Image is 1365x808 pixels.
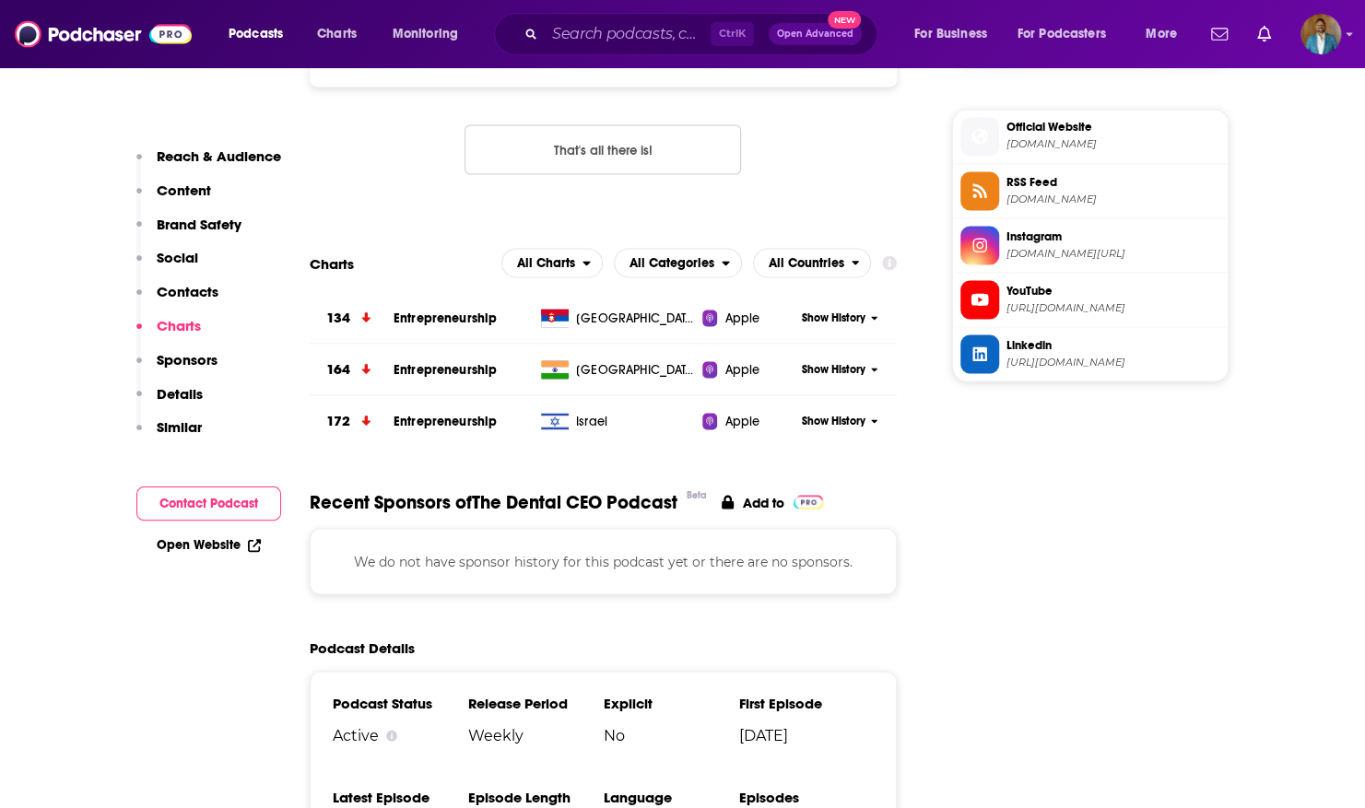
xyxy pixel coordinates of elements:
[603,694,738,711] h3: Explicit
[310,344,394,394] a: 164
[576,412,607,430] span: Israel
[310,292,394,343] a: 134
[534,412,702,430] a: Israel
[136,182,211,216] button: Content
[136,351,218,385] button: Sponsors
[326,358,350,380] h3: 164
[501,248,603,277] h2: Platforms
[702,412,795,430] a: Apple
[467,726,603,744] span: Weekly
[467,788,603,805] h3: Episode Length
[1006,336,1220,353] span: Linkedin
[157,385,203,403] p: Details
[545,19,711,49] input: Search podcasts, credits, & more...
[333,551,875,571] p: We do not have sponsor history for this podcast yet or there are no sponsors.
[722,490,824,513] a: Add to
[1006,228,1220,244] span: Instagram
[711,22,754,46] span: Ctrl K
[157,147,281,165] p: Reach & Audience
[326,410,350,431] h3: 172
[795,361,884,377] button: Show History
[738,788,874,805] h3: Episodes
[517,256,575,269] span: All Charts
[136,147,281,182] button: Reach & Audience
[465,124,741,174] button: Nothing here.
[960,226,1220,264] a: Instagram[DOMAIN_NAME][URL]
[576,309,696,327] span: Serbia
[724,360,759,379] span: Apple
[960,280,1220,319] a: YouTube[URL][DOMAIN_NAME]
[960,334,1220,373] a: Linkedin[URL][DOMAIN_NAME]
[467,694,603,711] h3: Release Period
[310,395,394,446] a: 172
[687,488,707,500] div: Beta
[136,249,198,283] button: Social
[802,361,865,377] span: Show History
[769,23,862,45] button: Open AdvancedNew
[157,317,201,334] p: Charts
[795,310,884,325] button: Show History
[1146,21,1177,47] span: More
[1133,19,1200,49] button: open menu
[1006,300,1220,314] span: https://www.youtube.com/@ScottLeunePracticeMastery
[394,413,497,428] a: Entrepreneurship
[136,317,201,351] button: Charts
[317,21,357,47] span: Charts
[157,249,198,266] p: Social
[702,360,795,379] a: Apple
[136,486,281,521] button: Contact Podcast
[157,182,211,199] p: Content
[310,490,677,513] span: Recent Sponsors of The Dental CEO Podcast
[1300,14,1341,54] span: Logged in as smortier42491
[1300,14,1341,54] img: User Profile
[1006,19,1133,49] button: open menu
[576,360,696,379] span: India
[157,351,218,369] p: Sponsors
[136,418,202,452] button: Similar
[1204,18,1235,50] a: Show notifications dropdown
[333,788,468,805] h3: Latest Episode
[753,248,872,277] button: open menu
[534,360,702,379] a: [GEOGRAPHIC_DATA]
[914,21,987,47] span: For Business
[1006,246,1220,260] span: instagram.com/dentalceopodcast
[724,412,759,430] span: Apple
[333,694,468,711] h3: Podcast Status
[1300,14,1341,54] button: Show profile menu
[136,216,241,250] button: Brand Safety
[136,385,203,419] button: Details
[512,13,895,55] div: Search podcasts, credits, & more...
[794,495,824,509] img: Pro Logo
[15,17,192,52] img: Podchaser - Follow, Share and Rate Podcasts
[216,19,307,49] button: open menu
[802,413,865,428] span: Show History
[795,413,884,428] button: Show History
[534,309,702,327] a: [GEOGRAPHIC_DATA]
[157,537,261,553] a: Open Website
[1006,192,1220,205] span: feeds.transistor.fm
[769,256,844,269] span: All Countries
[960,117,1220,156] a: Official Website[DOMAIN_NAME]
[394,310,497,325] a: Entrepreneurship
[901,19,1010,49] button: open menu
[614,248,742,277] button: open menu
[702,309,795,327] a: Apple
[229,21,283,47] span: Podcasts
[1006,137,1220,151] span: dentalceopodcast.com
[394,361,497,377] a: Entrepreneurship
[1006,355,1220,369] span: https://www.linkedin.com/company/the-dental-ceo-podcast/
[777,29,853,39] span: Open Advanced
[724,309,759,327] span: Apple
[136,283,218,317] button: Contacts
[157,283,218,300] p: Contacts
[960,171,1220,210] a: RSS Feed[DOMAIN_NAME]
[738,726,874,744] span: [DATE]
[738,694,874,711] h3: First Episode
[1018,21,1106,47] span: For Podcasters
[828,11,861,29] span: New
[1006,282,1220,299] span: YouTube
[333,726,468,744] div: Active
